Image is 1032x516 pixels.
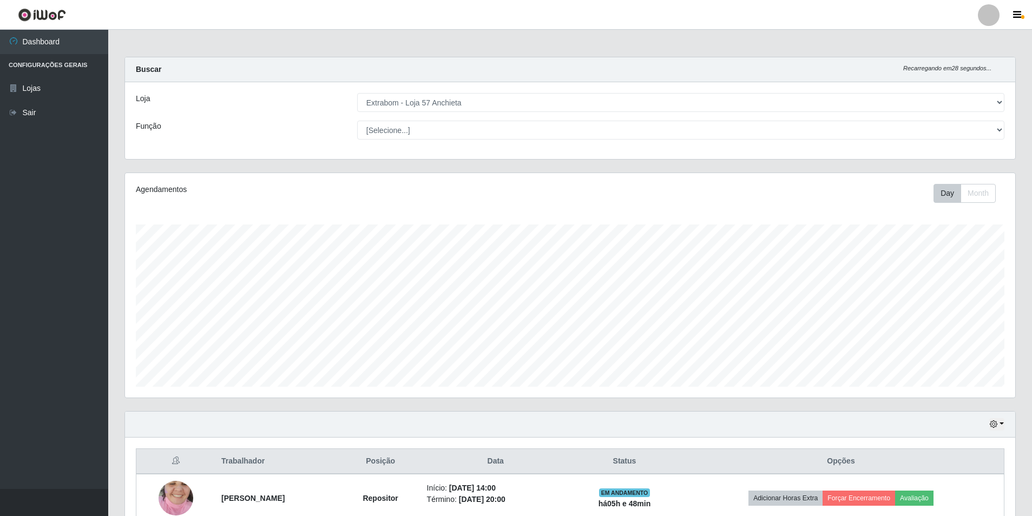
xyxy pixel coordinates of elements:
[449,484,496,492] time: [DATE] 14:00
[748,491,823,506] button: Adicionar Horas Extra
[427,494,564,505] li: Término:
[136,65,161,74] strong: Buscar
[599,499,651,508] strong: há 05 h e 48 min
[221,494,285,502] strong: [PERSON_NAME]
[363,494,398,502] strong: Repositor
[18,8,66,22] img: CoreUI Logo
[934,184,1004,203] div: Toolbar with button groups
[136,121,161,132] label: Função
[215,449,341,474] th: Trabalhador
[823,491,895,506] button: Forçar Encerramento
[599,488,650,497] span: EM ANDAMENTO
[961,184,996,203] button: Month
[678,449,1004,474] th: Opções
[136,93,150,104] label: Loja
[459,495,505,504] time: [DATE] 20:00
[136,184,488,195] div: Agendamentos
[427,482,564,494] li: Início:
[420,449,571,474] th: Data
[903,65,991,71] i: Recarregando em 28 segundos...
[571,449,678,474] th: Status
[934,184,961,203] button: Day
[895,491,934,506] button: Avaliação
[341,449,420,474] th: Posição
[934,184,996,203] div: First group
